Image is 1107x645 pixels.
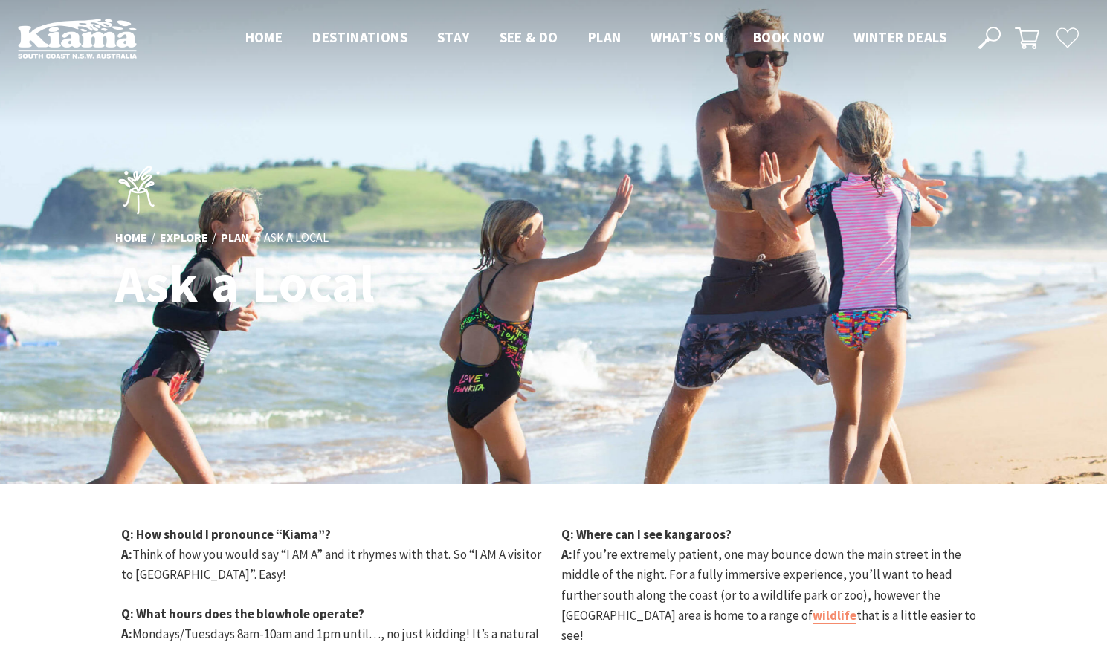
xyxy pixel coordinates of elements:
img: Kiama Logo [18,18,137,59]
strong: Q: What hours does the blowhole operate? [121,606,364,622]
span: Plan [588,28,622,46]
strong: Q: How should I pronounce “Kiama”? A: [121,526,331,563]
span: Home [245,28,283,46]
span: Stay [437,28,470,46]
span: Winter Deals [853,28,946,46]
span: Destinations [312,28,407,46]
span: Book now [753,28,824,46]
strong: A: [561,546,572,563]
a: Home [115,230,147,246]
a: Explore [160,230,208,246]
strong: Q: Where can I see kangaroos? [561,526,732,542]
span: What’s On [651,28,723,46]
span: See & Do [500,28,558,46]
p: Think of how you would say “I AM A” and it rhymes with that. So “I AM A visitor to [GEOGRAPHIC_DA... [121,525,546,586]
li: Ask a Local [264,228,329,247]
a: Plan [221,230,249,246]
nav: Main Menu [230,26,961,51]
strong: A: [121,626,132,642]
a: wildlife [813,607,856,624]
h1: Ask a Local [115,255,535,312]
